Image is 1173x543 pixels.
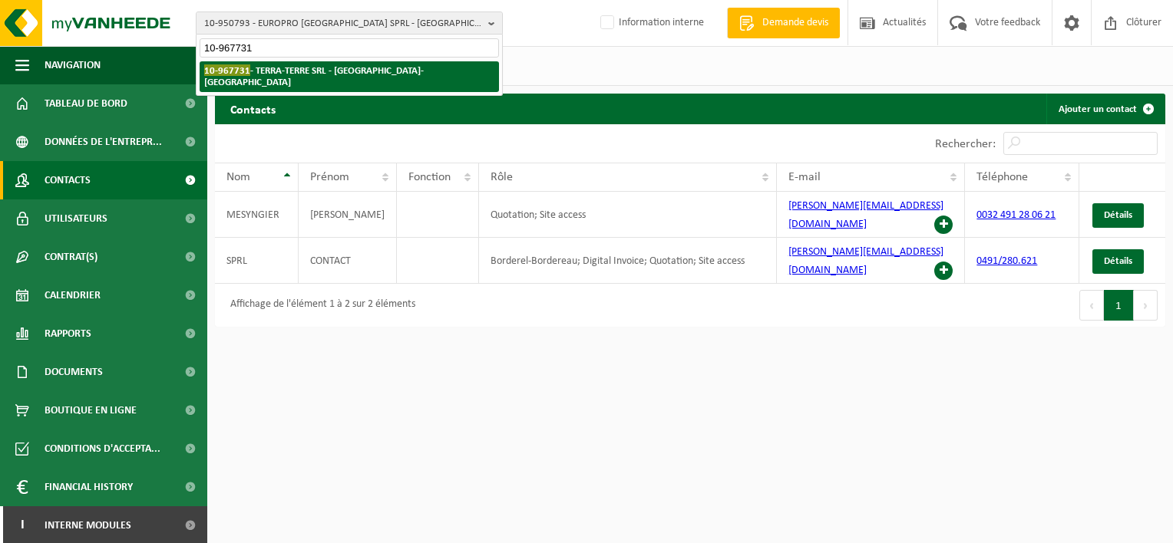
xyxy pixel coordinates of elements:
[976,171,1028,183] span: Téléphone
[45,238,97,276] span: Contrat(s)
[45,314,91,353] span: Rapports
[223,291,415,319] div: Affichage de l'élément 1 à 2 sur 2 éléments
[788,200,943,230] a: [PERSON_NAME][EMAIL_ADDRESS][DOMAIN_NAME]
[1079,290,1104,321] button: Previous
[45,391,137,429] span: Boutique en ligne
[204,12,482,35] span: 10-950793 - EUROPRO [GEOGRAPHIC_DATA] SPRL - [GEOGRAPHIC_DATA]
[196,12,503,35] button: 10-950793 - EUROPRO [GEOGRAPHIC_DATA] SPRL - [GEOGRAPHIC_DATA]
[1104,290,1134,321] button: 1
[215,238,299,284] td: SPRL
[204,64,250,76] span: 10-967731
[45,353,103,391] span: Documents
[1092,249,1144,274] a: Détails
[200,38,499,58] input: Chercher des succursales liées
[299,238,397,284] td: CONTACT
[45,468,133,506] span: Financial History
[1104,210,1132,220] span: Détails
[215,192,299,238] td: MESYNGIER
[479,238,776,284] td: Borderel-Bordereau; Digital Invoice; Quotation; Site access
[491,171,513,183] span: Rôle
[935,138,996,150] label: Rechercher:
[408,171,451,183] span: Fonction
[597,12,704,35] label: Information interne
[215,94,291,123] h2: Contacts
[1104,256,1132,266] span: Détails
[45,276,101,314] span: Calendrier
[1134,290,1158,321] button: Next
[976,255,1037,267] a: 0491/280.621
[299,192,397,238] td: [PERSON_NAME]
[727,8,840,38] a: Demande devis
[1046,94,1164,124] a: Ajouter un contact
[45,46,101,84] span: Navigation
[310,171,349,183] span: Prénom
[45,161,91,199] span: Contacts
[204,64,424,87] strong: - TERRA-TERRE SRL - [GEOGRAPHIC_DATA]-[GEOGRAPHIC_DATA]
[479,192,776,238] td: Quotation; Site access
[788,246,943,276] a: [PERSON_NAME][EMAIL_ADDRESS][DOMAIN_NAME]
[1092,203,1144,228] a: Détails
[226,171,250,183] span: Nom
[976,209,1056,221] a: 0032 491 28 06 21
[45,123,162,161] span: Données de l'entrepr...
[788,171,821,183] span: E-mail
[758,15,832,31] span: Demande devis
[45,84,127,123] span: Tableau de bord
[45,429,160,468] span: Conditions d'accepta...
[45,199,107,238] span: Utilisateurs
